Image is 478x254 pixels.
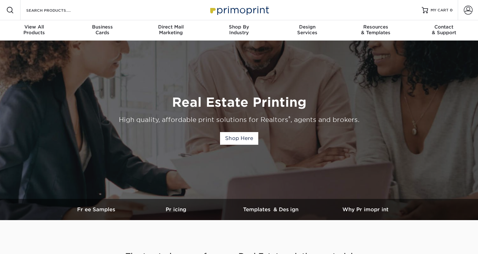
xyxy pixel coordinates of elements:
[128,206,223,213] h3: Pricing
[450,8,453,12] span: 0
[273,20,341,41] a: DesignServices
[273,24,341,35] div: Services
[205,24,273,35] div: Industry
[68,20,137,41] a: BusinessCards
[431,8,449,13] span: MY CART
[341,24,410,30] span: Resources
[341,20,410,41] a: Resources& Templates
[288,115,291,121] sup: ®
[205,24,273,30] span: Shop By
[318,199,413,220] a: Why Primoprint
[410,20,478,41] a: Contact& Support
[68,24,137,35] div: Cards
[26,6,87,14] input: SEARCH PRODUCTS.....
[65,199,128,220] a: Free Samples
[137,24,205,35] div: Marketing
[410,24,478,35] div: & Support
[52,115,426,124] div: High quality, affordable print solutions for Realtors , agents and brokers.
[223,199,318,220] a: Templates & Design
[137,20,205,41] a: Direct MailMarketing
[137,24,205,30] span: Direct Mail
[318,206,413,213] h3: Why Primoprint
[52,95,426,110] h1: Real Estate Printing
[205,20,273,41] a: Shop ByIndustry
[223,206,318,213] h3: Templates & Design
[220,132,258,145] a: Shop Here
[341,24,410,35] div: & Templates
[410,24,478,30] span: Contact
[273,24,341,30] span: Design
[128,199,223,220] a: Pricing
[65,206,128,213] h3: Free Samples
[68,24,137,30] span: Business
[207,3,271,17] img: Primoprint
